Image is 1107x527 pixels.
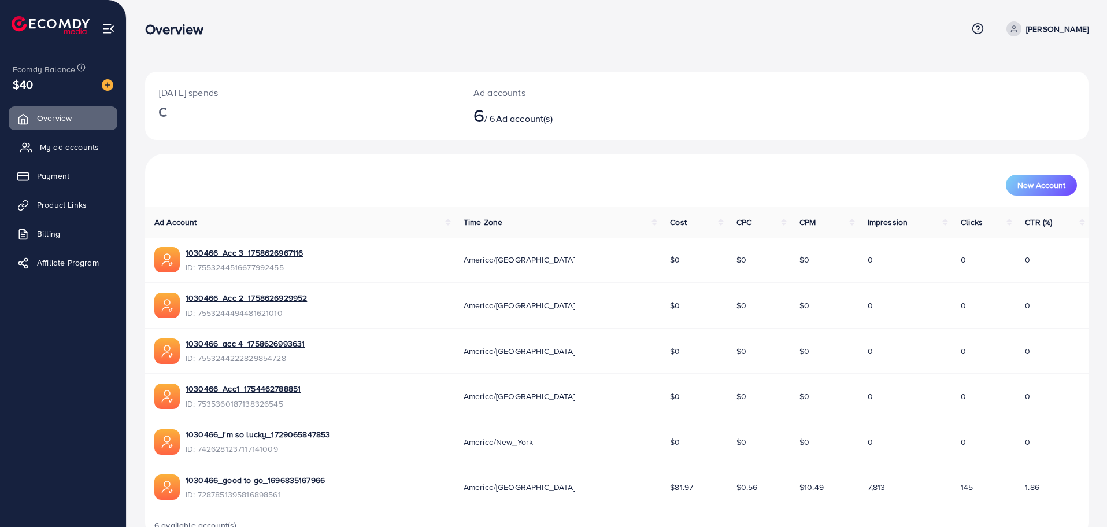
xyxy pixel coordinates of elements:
span: Clicks [961,216,983,228]
h2: / 6 [473,104,682,126]
img: ic-ads-acc.e4c84228.svg [154,474,180,500]
a: 1030466_Acc1_1754462788851 [186,383,301,395]
span: 0 [961,436,966,448]
img: ic-ads-acc.e4c84228.svg [154,338,180,364]
span: $0 [799,436,809,448]
img: ic-ads-acc.e4c84228.svg [154,429,180,455]
span: $0 [736,300,746,311]
span: 0 [1025,345,1030,357]
img: menu [102,22,115,35]
a: [PERSON_NAME] [1002,21,1089,36]
a: Affiliate Program [9,251,117,274]
span: $0 [736,436,746,448]
span: 0 [961,254,966,266]
span: $0 [799,254,809,266]
span: CPC [736,216,751,228]
span: Affiliate Program [37,257,99,268]
iframe: Chat [1058,475,1098,518]
span: ID: 7426281237117141009 [186,443,330,455]
span: Billing [37,228,60,239]
span: Product Links [37,199,87,211]
span: 0 [1025,390,1030,402]
span: CPM [799,216,816,228]
span: 0 [1025,254,1030,266]
span: America/[GEOGRAPHIC_DATA] [464,300,575,311]
span: $0 [736,345,746,357]
span: $0 [670,345,680,357]
a: Product Links [9,193,117,216]
span: 1.86 [1025,481,1039,493]
span: 0 [868,254,873,266]
span: My ad accounts [40,141,99,153]
span: 0 [1025,436,1030,448]
a: Payment [9,164,117,187]
span: $40 [13,76,33,93]
span: 0 [961,345,966,357]
p: Ad accounts [473,86,682,99]
a: Overview [9,106,117,130]
span: ID: 7553244494481621010 [186,307,307,319]
a: 1030466_I'm so lucky_1729065847853 [186,429,330,440]
span: 0 [868,390,873,402]
span: 145 [961,481,973,493]
span: 0 [868,436,873,448]
span: ID: 7287851395816898561 [186,489,325,500]
span: $0 [670,300,680,311]
span: $0 [799,390,809,402]
span: ID: 7553244222829854728 [186,352,305,364]
span: America/[GEOGRAPHIC_DATA] [464,390,575,402]
span: 0 [961,300,966,311]
span: Ad Account [154,216,197,228]
span: ID: 7553244516677992455 [186,261,303,273]
span: $10.49 [799,481,824,493]
span: 0 [1025,300,1030,311]
span: $0 [736,254,746,266]
span: Cost [670,216,687,228]
span: Impression [868,216,908,228]
span: 0 [961,390,966,402]
span: Ad account(s) [496,112,553,125]
a: 1030466_Acc 2_1758626929952 [186,292,307,304]
img: ic-ads-acc.e4c84228.svg [154,247,180,272]
a: Billing [9,222,117,245]
span: New Account [1017,181,1065,189]
span: America/[GEOGRAPHIC_DATA] [464,254,575,266]
a: 1030466_good to go_1696835167966 [186,474,325,486]
span: $0 [670,436,680,448]
span: 7,813 [868,481,886,493]
a: 1030466_acc 4_1758626993631 [186,338,305,349]
span: $0 [670,390,680,402]
span: Time Zone [464,216,502,228]
span: CTR (%) [1025,216,1052,228]
span: Overview [37,112,72,124]
span: $81.97 [670,481,693,493]
span: $0 [799,345,809,357]
p: [PERSON_NAME] [1026,22,1089,36]
span: 6 [473,102,484,128]
span: $0 [736,390,746,402]
img: logo [12,16,90,34]
span: America/New_York [464,436,534,448]
h3: Overview [145,21,213,38]
a: 1030466_Acc 3_1758626967116 [186,247,303,259]
span: ID: 7535360187138326545 [186,398,301,410]
span: Payment [37,170,69,182]
span: $0 [670,254,680,266]
span: 0 [868,300,873,311]
span: $0 [799,300,809,311]
span: Ecomdy Balance [13,64,75,75]
span: $0.56 [736,481,758,493]
img: image [102,79,113,91]
a: My ad accounts [9,135,117,159]
p: [DATE] spends [159,86,446,99]
img: ic-ads-acc.e4c84228.svg [154,293,180,318]
button: New Account [1006,175,1077,196]
img: ic-ads-acc.e4c84228.svg [154,384,180,409]
span: 0 [868,345,873,357]
span: America/[GEOGRAPHIC_DATA] [464,345,575,357]
span: America/[GEOGRAPHIC_DATA] [464,481,575,493]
